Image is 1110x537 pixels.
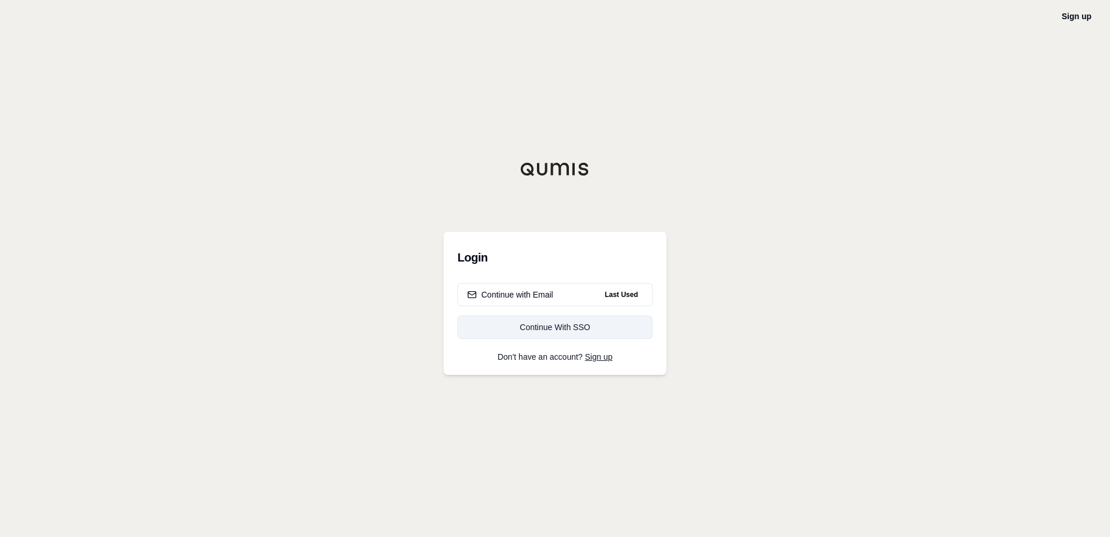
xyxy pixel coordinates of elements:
[520,162,590,176] img: Qumis
[457,246,653,269] h3: Login
[600,288,643,302] span: Last Used
[457,316,653,339] a: Continue With SSO
[585,352,612,361] a: Sign up
[457,353,653,361] p: Don't have an account?
[467,289,553,300] div: Continue with Email
[1062,12,1091,21] a: Sign up
[457,283,653,306] button: Continue with EmailLast Used
[467,321,643,333] div: Continue With SSO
